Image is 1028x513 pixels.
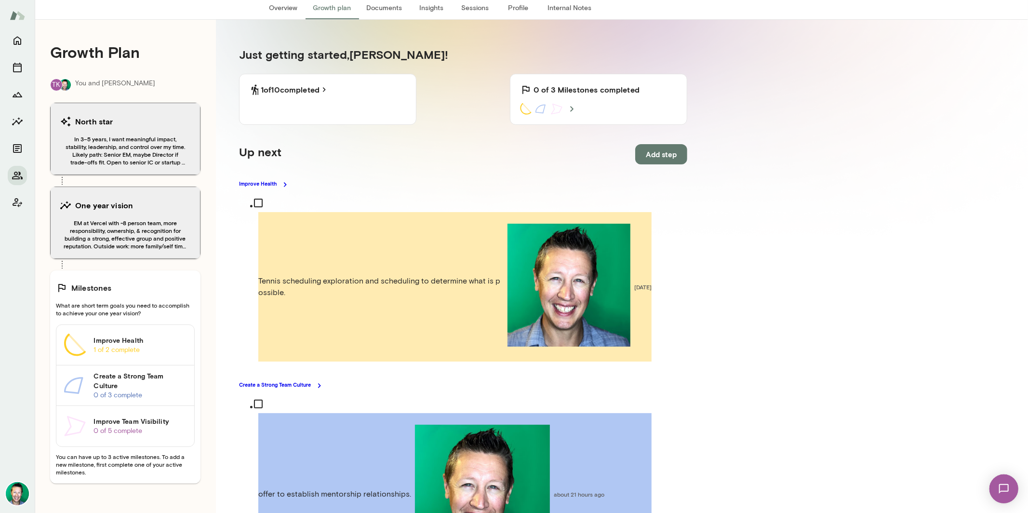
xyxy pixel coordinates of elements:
button: Insights [8,112,27,131]
img: Brian Lawrence [6,482,29,505]
h6: Improve Health [93,336,187,345]
div: TK [50,79,63,91]
a: Create a Strong Team Culture0 of 3 complete [56,365,194,406]
button: North starIn 3–5 years, I want meaningful impact, stability, leadership, and control over my time... [50,103,200,175]
a: Create a Strong Team Culture [239,381,687,391]
div: Improve Health1 of 2 completeCreate a Strong Team Culture0 of 3 completeImprove Team Visibility0 ... [56,324,195,447]
h6: North star [75,116,113,127]
span: Tennis scheduling exploration and scheduling to determine what is possible. [258,275,504,298]
p: 0 of 5 complete [93,426,187,436]
div: Tennis scheduling exploration and scheduling to determine what is possible.Brian Lawrence[DATE] [258,212,652,362]
img: Brian Lawrence [507,224,630,347]
h6: Improve Team Visibility [93,417,187,426]
h5: Just getting started, [PERSON_NAME] ! [239,47,687,62]
h6: One year vision [75,200,133,211]
a: Improve Health [239,180,687,189]
button: One year visionEM at Vercel with ~8 person team, more responsibility, ownership, & recognition fo... [50,187,200,259]
button: Client app [8,193,27,212]
button: Members [8,166,27,185]
img: Mento [10,6,25,25]
button: Growth Plan [8,85,27,104]
button: Home [8,31,27,50]
a: Improve Health1 of 2 complete [56,325,194,365]
h6: Milestones [71,282,112,294]
p: 0 of 3 complete [93,391,187,400]
button: Add step [635,144,687,164]
span: You can have up to 3 active milestones. To add a new milestone, first complete one of your active... [56,453,195,476]
span: [DATE] [634,283,652,291]
h5: Up next [239,144,281,164]
a: 1of10completed [261,84,329,95]
a: Improve Team Visibility0 of 5 complete [56,406,194,446]
span: What are short term goals you need to accomplish to achieve your one year vision? [56,301,195,317]
h4: Growth Plan [50,43,200,61]
p: You and [PERSON_NAME] [75,79,155,91]
button: Documents [8,139,27,158]
p: 1 of 2 complete [93,345,187,355]
button: Sessions [8,58,27,77]
span: offer to establish mentorship relationships. [258,488,411,500]
span: about 21 hours ago [554,490,604,498]
span: In 3–5 years, I want meaningful impact, stability, leadership, and control over my time. Likely p... [60,135,191,166]
h6: Create a Strong Team Culture [93,371,187,391]
img: Brian Lawrence [59,79,71,91]
h6: 0 of 3 Milestones completed [534,84,640,95]
span: EM at Vercel with ~8 person team, more responsibility, ownership, & recognition for building a st... [60,219,191,250]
